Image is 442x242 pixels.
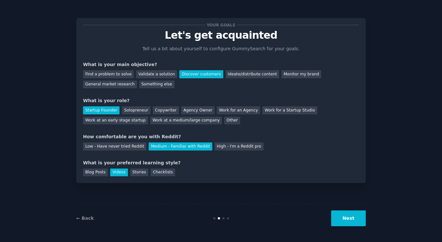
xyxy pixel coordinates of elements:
div: Stories [130,169,148,177]
div: Startup Founder [83,106,120,114]
div: Low - Have never tried Reddit [83,142,146,150]
div: Blog Posts [83,169,108,177]
div: Monitor my brand [281,70,321,78]
span: Your goals [205,22,237,28]
div: What is your preferred learning style? [83,160,359,166]
div: General market research [83,81,137,89]
div: Agency Owner [181,106,215,114]
div: Something else [139,81,174,89]
div: Videos [110,169,128,177]
div: Work for a Startup Studio [262,106,317,114]
div: Other [224,117,240,125]
div: Checklists [151,169,175,177]
div: Solopreneur [122,106,150,114]
div: Find a problem to solve [83,70,134,78]
div: Work at a medium/large company [150,117,222,125]
div: Work for an Agency [217,106,260,114]
div: Discover customers [179,70,223,78]
div: Work at an early stage startup [83,117,148,125]
div: What is your main objective? [83,61,359,68]
div: How comfortable are you with Reddit? [83,133,359,140]
p: Let's get acquainted [83,30,359,41]
div: Medium - Familiar with Reddit [149,142,212,150]
p: Tell us a bit about yourself to configure GummySearch for your goals. [140,45,302,52]
a: ← Back [76,216,94,221]
div: Ideate/distribute content [226,70,279,78]
div: Validate a solution [136,70,177,78]
div: High - I'm a Reddit pro [215,142,264,150]
div: Copywriter [153,106,179,114]
div: What is your role? [83,97,359,104]
button: Next [331,210,366,226]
